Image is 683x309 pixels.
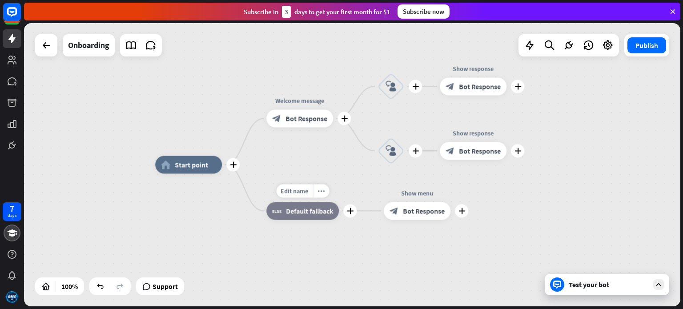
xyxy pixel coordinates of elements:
[403,206,445,215] span: Bot Response
[377,189,457,197] div: Show menu
[286,206,333,215] span: Default fallback
[230,162,237,168] i: plus
[569,280,649,289] div: Test your bot
[272,114,281,123] i: block_bot_response
[282,6,291,18] div: 3
[347,208,354,214] i: plus
[514,83,521,89] i: plus
[161,161,170,169] i: home_2
[285,114,327,123] span: Bot Response
[386,145,396,156] i: block_user_input
[446,146,454,155] i: block_bot_response
[8,213,16,219] div: days
[459,82,501,91] span: Bot Response
[68,34,109,56] div: Onboarding
[260,96,340,105] div: Welcome message
[281,187,308,195] span: Edit name
[398,4,450,19] div: Subscribe now
[10,205,14,213] div: 7
[627,37,666,53] button: Publish
[514,148,521,154] i: plus
[317,188,325,194] i: more_horiz
[446,82,454,91] i: block_bot_response
[412,148,419,154] i: plus
[458,208,465,214] i: plus
[175,161,208,169] span: Start point
[3,202,21,221] a: 7 days
[59,279,80,293] div: 100%
[433,64,513,73] div: Show response
[459,146,501,155] span: Bot Response
[412,83,419,89] i: plus
[272,206,281,215] i: block_fallback
[244,6,390,18] div: Subscribe in days to get your first month for $1
[390,206,398,215] i: block_bot_response
[433,128,513,137] div: Show response
[341,116,348,122] i: plus
[386,81,396,92] i: block_user_input
[153,279,178,293] span: Support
